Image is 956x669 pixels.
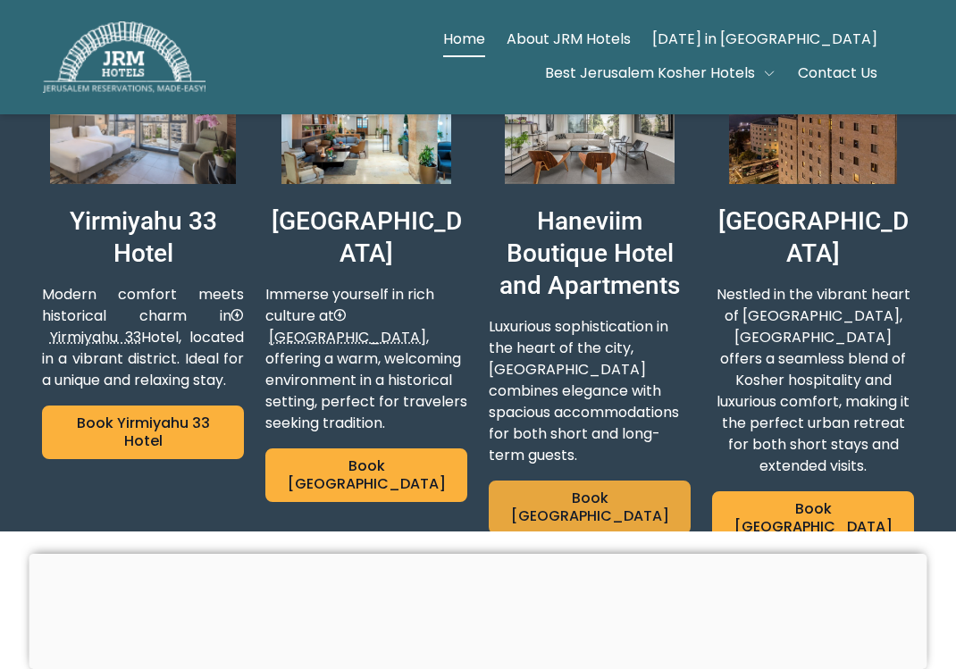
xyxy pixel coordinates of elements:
[265,205,467,270] p: [GEOGRAPHIC_DATA]
[265,305,426,347] a: [GEOGRAPHIC_DATA]
[712,491,914,545] a: Book [GEOGRAPHIC_DATA]
[42,406,244,459] a: Book Yirmiyahu 33 Hotel
[489,316,691,466] p: Luxurious sophistication in the heart of the city, [GEOGRAPHIC_DATA] combines elegance with spaci...
[798,57,877,89] a: Contact Us
[652,23,877,55] a: [DATE] in [GEOGRAPHIC_DATA]
[29,554,927,665] iframe: Advertisement
[507,23,631,55] a: About JRM Hotels
[42,205,244,270] p: Yirmiyahu 33 Hotel
[489,71,691,184] img: Haneviim Boutique Hotel and Apartments
[265,448,467,502] a: Book [GEOGRAPHIC_DATA]
[545,57,776,89] button: Best Jerusalem Kosher Hotels
[42,284,244,391] p: Modern comfort meets historical charm in Hotel, located in a vibrant district. Ideal for a unique...
[545,63,755,84] span: Best Jerusalem Kosher Hotels
[489,205,691,302] p: Haneviim Boutique Hotel and Apartments
[489,481,691,534] a: Book [GEOGRAPHIC_DATA]
[50,327,142,347] span: Yirmiyahu 33
[265,284,467,434] p: Immerse yourself in rich culture at , offering a warm, welcoming environment in a historical sett...
[43,21,205,93] img: JRM Hotels
[712,205,914,270] p: [GEOGRAPHIC_DATA]
[712,284,914,477] p: Nestled in the vibrant heart of [GEOGRAPHIC_DATA], [GEOGRAPHIC_DATA] offers a seamless blend of K...
[269,327,426,347] span: [GEOGRAPHIC_DATA]
[712,71,914,184] img: Jerusalem Gate Hotel
[265,71,467,184] img: Prima Palace hotel
[443,23,485,55] a: Home
[42,71,244,184] img: Yirmiyahu 33 Hotel
[42,305,244,347] a: Yirmiyahu 33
